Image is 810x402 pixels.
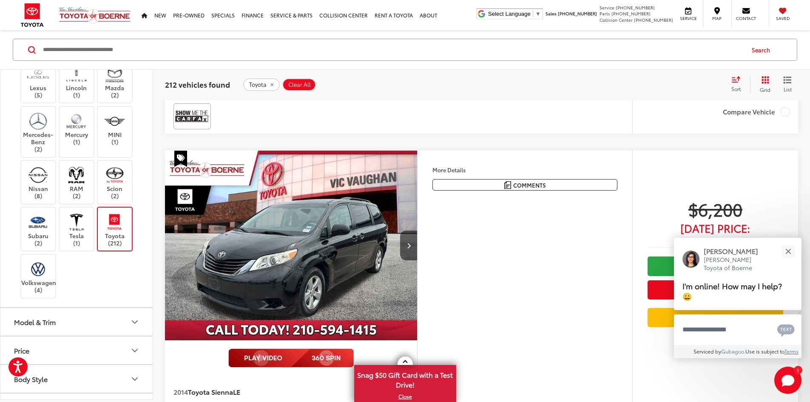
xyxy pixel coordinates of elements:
[777,76,798,93] button: List View
[21,165,56,199] label: Nissan (8)
[784,348,799,355] a: Terms
[432,179,617,191] button: Comments
[783,85,792,92] span: List
[14,375,48,383] div: Body Style
[616,4,655,11] span: [PHONE_NUMBER]
[98,165,132,199] label: Scion (2)
[26,165,50,185] img: Vic Vaughan Toyota of Boerne in Boerne, TX)
[60,64,94,98] label: Lincoln (1)
[777,323,795,337] svg: Text
[175,105,209,128] img: View CARFAX report
[174,151,187,167] span: Special
[704,246,767,256] p: [PERSON_NAME]
[648,308,783,327] a: Value Your Trade
[233,387,240,396] span: LE
[282,78,316,91] button: Clear All
[600,10,610,17] span: Parts
[546,10,557,17] span: Sales
[103,165,126,185] img: Vic Vaughan Toyota of Boerne in Boerne, TX)
[21,212,56,246] label: Subaru (2)
[21,259,56,293] label: Volkswagen (4)
[65,165,88,185] img: Vic Vaughan Toyota of Boerne in Boerne, TX)
[648,198,783,220] span: $6,200
[59,6,131,24] img: Vic Vaughan Toyota of Boerne
[723,108,790,116] label: Compare Vehicle
[488,11,541,17] a: Select Language​
[173,387,188,396] span: 2014
[130,373,140,384] div: Body Style
[60,111,94,145] label: Mercury (1)
[736,15,756,21] span: Contact
[600,17,633,23] span: Collision Center
[60,165,94,199] label: RAM (2)
[797,368,799,372] span: 1
[0,336,153,364] button: PricePrice
[504,181,511,188] img: Comments
[400,231,417,260] button: Next image
[674,238,801,358] div: Close[PERSON_NAME][PERSON_NAME] Toyota of BoerneI'm online! How may I help? 😀Type your messageCha...
[693,348,721,355] span: Serviced by
[188,387,233,396] span: Toyota Sienna
[535,11,541,17] span: ▼
[774,367,801,394] svg: Start Chat
[165,151,418,340] a: 2014 Toyota Sienna LE2014 Toyota Sienna LE2014 Toyota Sienna LE2014 Toyota Sienna LE
[731,85,741,92] span: Sort
[0,308,153,336] button: Model & TrimModel & Trim
[165,151,418,341] img: 2014 Toyota Sienna LE
[679,15,698,21] span: Service
[26,111,50,131] img: Vic Vaughan Toyota of Boerne in Boerne, TX)
[98,111,132,145] label: MINI (1)
[648,257,783,276] a: Check Availability
[288,81,311,88] span: Clear All
[42,40,744,60] input: Search by Make, Model, or Keyword
[600,4,614,11] span: Service
[165,151,418,340] div: 2014 Toyota Sienna LE 0
[26,212,50,232] img: Vic Vaughan Toyota of Boerne in Boerne, TX)
[173,387,379,396] a: 2014Toyota SiennaLE
[744,39,782,60] button: Search
[727,76,750,93] button: Select sort value
[14,346,29,354] div: Price
[774,367,801,394] button: Toggle Chat Window
[228,349,354,368] img: full motion video
[558,10,597,17] span: [PHONE_NUMBER]
[648,224,783,232] span: [DATE] Price:
[513,181,546,189] span: Comments
[103,64,126,84] img: Vic Vaughan Toyota of Boerne in Boerne, TX)
[65,64,88,84] img: Vic Vaughan Toyota of Boerne in Boerne, TX)
[634,17,673,23] span: [PHONE_NUMBER]
[98,64,132,98] label: Mazda (2)
[775,320,797,339] button: Chat with SMS
[708,15,726,21] span: Map
[130,345,140,355] div: Price
[103,212,126,232] img: Vic Vaughan Toyota of Boerne in Boerne, TX)
[21,64,56,98] label: Lexus (5)
[98,212,132,246] label: Toyota (212)
[648,280,783,299] button: Get Price Now
[721,348,745,355] a: Gubagoo.
[14,318,56,326] div: Model & Trim
[60,212,94,246] label: Tesla (1)
[165,79,230,89] span: 212 vehicles found
[432,167,617,173] h4: More Details
[249,81,267,88] span: Toyota
[103,111,126,131] img: Vic Vaughan Toyota of Boerne in Boerne, TX)
[355,366,455,392] span: Snag $50 Gift Card with a Test Drive!
[65,212,88,232] img: Vic Vaughan Toyota of Boerne in Boerne, TX)
[611,10,651,17] span: [PHONE_NUMBER]
[779,242,797,260] button: Close
[21,111,56,152] label: Mercedes-Benz (2)
[243,78,280,91] button: remove Toyota
[682,280,782,302] span: I'm online! How may I help? 😀
[65,111,88,131] img: Vic Vaughan Toyota of Boerne in Boerne, TX)
[26,64,50,84] img: Vic Vaughan Toyota of Boerne in Boerne, TX)
[488,11,531,17] span: Select Language
[773,15,792,21] span: Saved
[745,348,784,355] span: Use is subject to
[26,259,50,279] img: Vic Vaughan Toyota of Boerne in Boerne, TX)
[130,316,140,327] div: Model & Trim
[704,256,767,272] p: [PERSON_NAME] Toyota of Boerne
[760,86,770,93] span: Grid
